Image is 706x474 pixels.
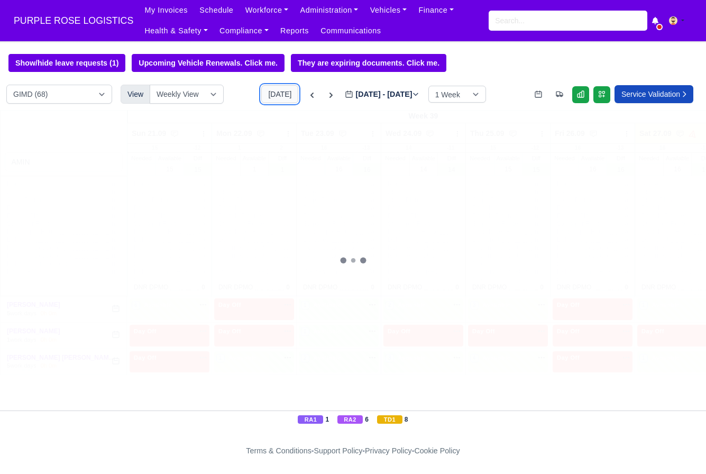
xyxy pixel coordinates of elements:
[274,21,315,41] a: Reports
[8,11,139,31] a: PURPLE ROSE LOGISTICS
[325,415,329,424] strong: 1
[8,10,139,31] span: PURPLE ROSE LOGISTICS
[337,415,363,424] span: RA2
[315,21,387,41] a: Communications
[615,85,693,103] a: Service Validation
[345,88,419,101] label: [DATE] - [DATE]
[52,445,655,457] div: - - -
[405,415,408,424] strong: 8
[214,21,274,41] a: Compliance
[8,54,125,72] button: Show/hide leave requests (1)
[139,21,214,41] a: Health & Safety
[291,54,446,72] a: They are expiring documents. Click me.
[261,85,298,103] button: [DATE]
[365,415,369,424] strong: 6
[298,415,323,424] span: RA1
[377,415,402,424] span: TD1
[414,446,460,455] a: Cookie Policy
[653,423,706,474] iframe: Chat Widget
[314,446,363,455] a: Support Policy
[132,54,285,72] a: Upcoming Vehicle Renewals. Click me.
[121,85,150,104] div: View
[489,11,647,31] input: Search...
[246,446,311,455] a: Terms & Conditions
[365,446,412,455] a: Privacy Policy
